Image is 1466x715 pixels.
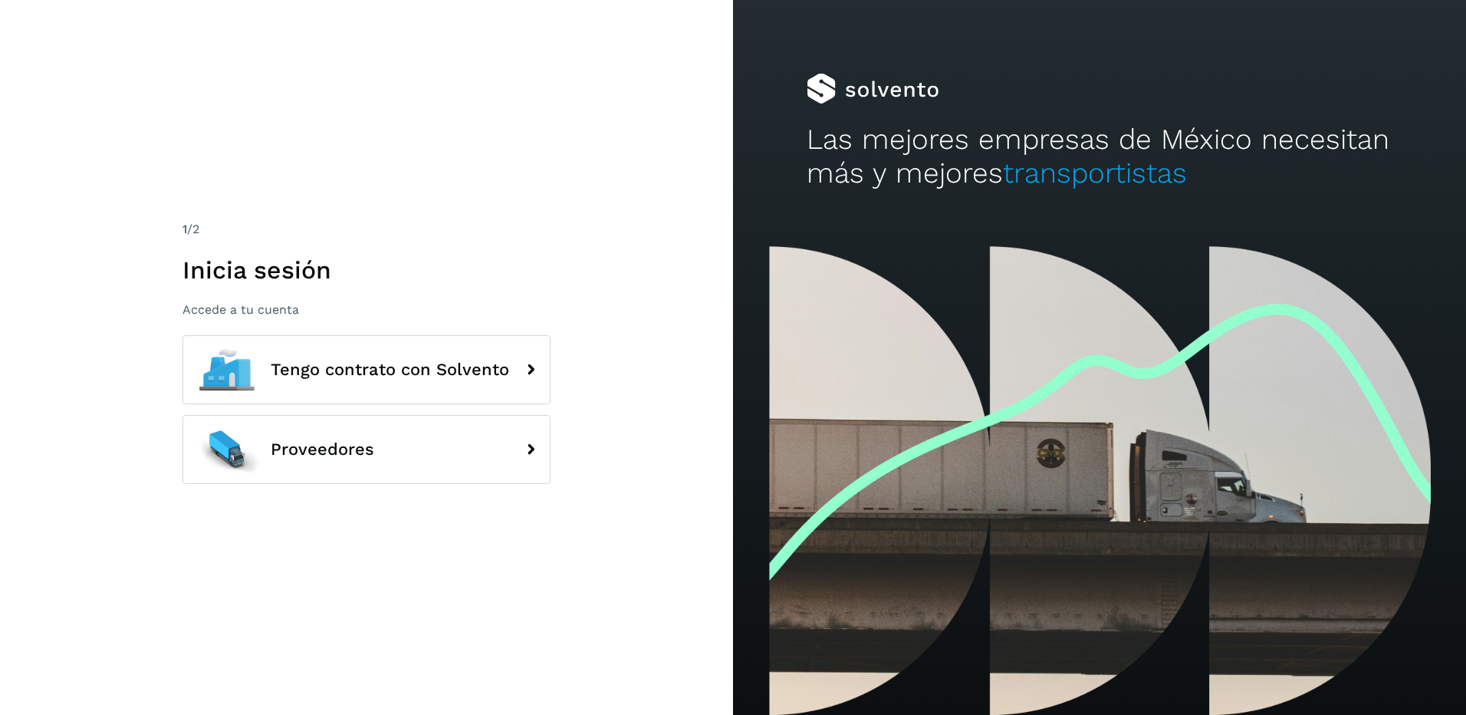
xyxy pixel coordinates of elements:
[182,335,551,404] button: Tengo contrato con Solvento
[182,255,551,285] h1: Inicia sesión
[807,123,1393,191] h2: Las mejores empresas de México necesitan más y mejores
[182,302,551,317] p: Accede a tu cuenta
[182,222,187,236] span: 1
[182,220,551,239] div: /2
[1003,157,1187,189] span: transportistas
[271,440,374,459] span: Proveedores
[182,415,551,484] button: Proveedores
[271,361,509,379] span: Tengo contrato con Solvento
